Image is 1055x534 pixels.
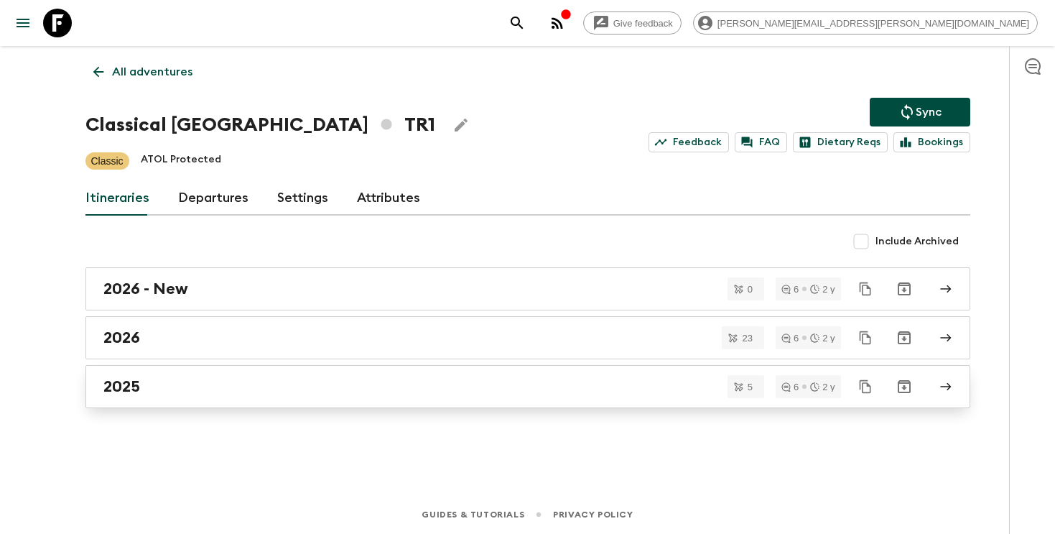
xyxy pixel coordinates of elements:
[735,132,787,152] a: FAQ
[890,372,919,401] button: Archive
[85,181,149,216] a: Itineraries
[422,507,524,523] a: Guides & Tutorials
[583,11,682,34] a: Give feedback
[890,323,919,352] button: Archive
[852,374,878,400] button: Duplicate
[141,152,221,170] p: ATOL Protected
[810,285,835,294] div: 2 y
[103,280,188,298] h2: 2026 - New
[875,234,959,249] span: Include Archived
[9,9,37,37] button: menu
[739,285,761,294] span: 0
[85,111,435,139] h1: Classical [GEOGRAPHIC_DATA] TR1
[693,11,1038,34] div: [PERSON_NAME][EMAIL_ADDRESS][PERSON_NAME][DOMAIN_NAME]
[810,333,835,343] div: 2 y
[710,18,1037,29] span: [PERSON_NAME][EMAIL_ADDRESS][PERSON_NAME][DOMAIN_NAME]
[91,154,124,168] p: Classic
[357,181,420,216] a: Attributes
[605,18,681,29] span: Give feedback
[781,382,799,392] div: 6
[916,103,942,121] p: Sync
[893,132,970,152] a: Bookings
[733,333,761,343] span: 23
[553,507,633,523] a: Privacy Policy
[103,328,140,347] h2: 2026
[178,181,248,216] a: Departures
[447,111,475,139] button: Edit Adventure Title
[85,57,200,86] a: All adventures
[103,377,140,396] h2: 2025
[870,98,970,126] button: Sync adventure departures to the booking engine
[810,382,835,392] div: 2 y
[852,325,878,351] button: Duplicate
[793,132,888,152] a: Dietary Reqs
[85,267,970,310] a: 2026 - New
[85,316,970,359] a: 2026
[85,365,970,408] a: 2025
[112,63,192,80] p: All adventures
[852,276,878,302] button: Duplicate
[781,333,799,343] div: 6
[781,285,799,294] div: 6
[649,132,729,152] a: Feedback
[739,382,761,392] span: 5
[277,181,328,216] a: Settings
[503,9,531,37] button: search adventures
[890,275,919,303] button: Archive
